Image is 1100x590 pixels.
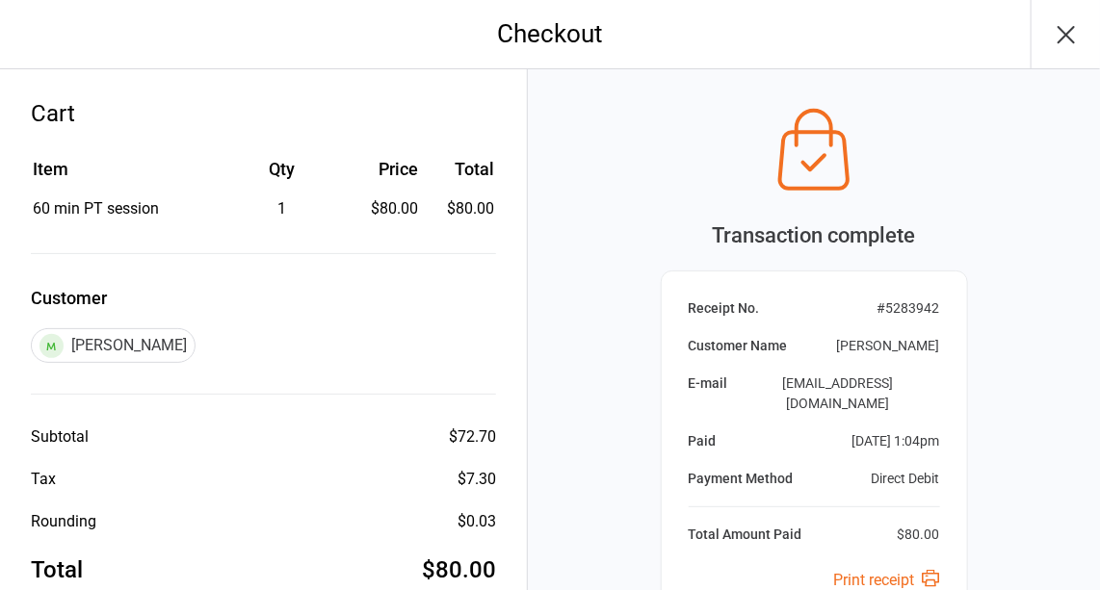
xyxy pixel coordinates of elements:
[458,510,496,533] div: $0.03
[898,525,940,545] div: $80.00
[33,156,217,195] th: Item
[31,552,83,587] div: Total
[834,571,940,589] a: Print receipt
[837,336,940,356] div: [PERSON_NAME]
[219,197,345,220] div: 1
[31,468,56,491] div: Tax
[422,552,496,587] div: $80.00
[33,199,159,218] span: 60 min PT session
[31,510,96,533] div: Rounding
[689,525,802,545] div: Total Amount Paid
[872,469,940,489] div: Direct Debit
[689,431,717,451] div: Paid
[458,468,496,491] div: $7.30
[426,156,494,195] th: Total
[219,156,345,195] th: Qty
[852,431,940,451] div: [DATE] 1:04pm
[31,96,496,131] div: Cart
[689,298,760,319] div: Receipt No.
[31,328,196,363] div: [PERSON_NAME]
[449,425,496,449] div: $72.70
[736,373,940,414] div: [EMAIL_ADDRESS][DOMAIN_NAME]
[689,469,794,489] div: Payment Method
[689,373,728,414] div: E-mail
[347,197,418,220] div: $80.00
[347,156,418,182] div: Price
[661,219,968,251] div: Transaction complete
[689,336,788,356] div: Customer Name
[31,425,89,449] div: Subtotal
[426,197,494,220] td: $80.00
[877,298,940,319] div: # 5283942
[31,285,496,311] label: Customer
